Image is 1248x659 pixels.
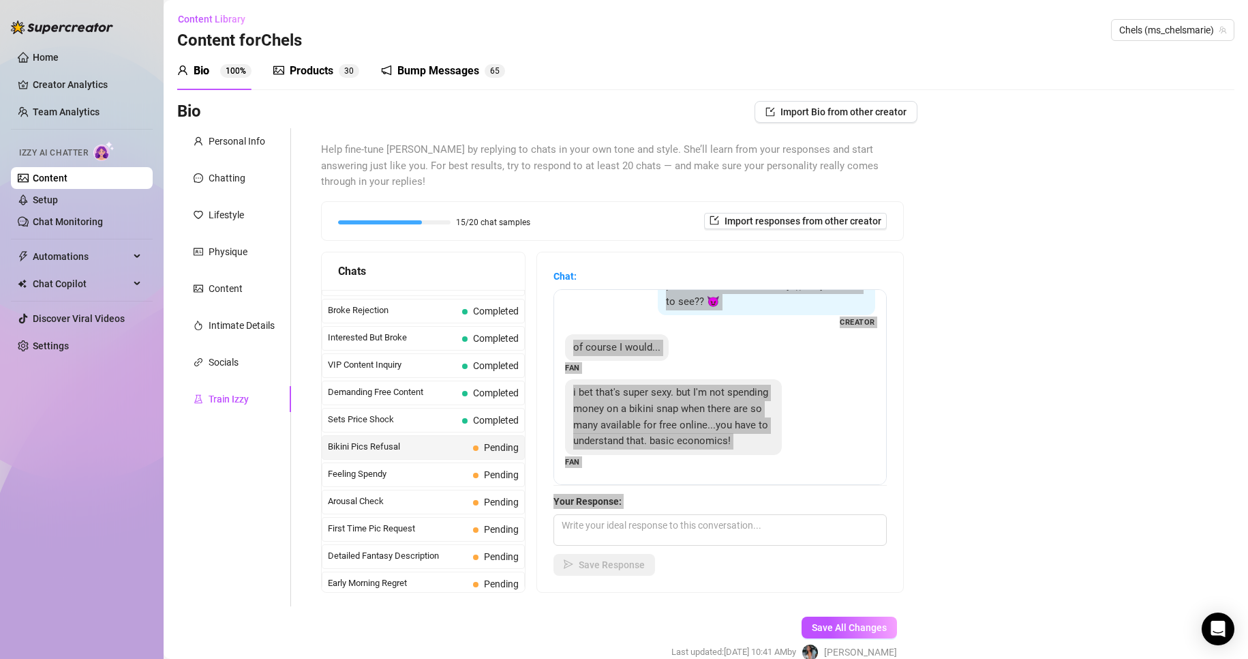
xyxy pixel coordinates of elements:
[473,387,519,398] span: Completed
[18,251,29,262] span: thunderbolt
[209,318,275,333] div: Intimate Details
[473,415,519,426] span: Completed
[194,247,203,257] span: idcard
[328,440,468,454] span: Bikini Pics Refusal
[484,551,519,562] span: Pending
[339,64,359,78] sup: 30
[93,141,115,161] img: AI Chatter
[209,244,247,259] div: Physique
[338,263,366,280] span: Chats
[18,279,27,289] img: Chat Copilot
[33,52,59,63] a: Home
[671,645,796,659] span: Last updated: [DATE] 10:41 AM by
[209,134,265,149] div: Personal Info
[33,106,100,117] a: Team Analytics
[328,385,457,399] span: Demanding Free Content
[473,360,519,371] span: Completed
[177,30,302,52] h3: Content for Chels
[765,107,775,117] span: import
[209,207,244,222] div: Lifestyle
[484,469,519,480] span: Pending
[209,281,243,296] div: Content
[484,524,519,535] span: Pending
[33,216,103,227] a: Chat Monitoring
[484,579,519,589] span: Pending
[209,171,245,186] div: Chatting
[328,549,468,563] span: Detailed Fantasy Description
[33,74,142,96] a: Creator Analytics
[1119,20,1226,40] span: Chels (ms_chelsmarie)
[273,65,284,76] span: picture
[209,355,239,370] div: Socials
[328,522,468,536] span: First Time Pic Request
[194,284,203,293] span: picture
[33,246,130,267] span: Automations
[349,66,354,76] span: 0
[194,173,203,183] span: message
[1219,26,1227,34] span: team
[725,216,881,226] span: Import responses from other creator
[1202,613,1234,645] div: Open Intercom Messenger
[220,64,252,78] sup: 100%
[328,467,468,481] span: Feeling Spendy
[328,304,457,317] span: Broke Rejection
[755,101,917,123] button: Import Bio from other creator
[381,65,392,76] span: notification
[328,358,457,372] span: VIP Content Inquiry
[397,63,479,79] div: Bump Messages
[490,66,495,76] span: 6
[565,456,580,468] span: Fan
[33,340,69,351] a: Settings
[495,66,500,76] span: 5
[484,442,519,453] span: Pending
[194,136,203,146] span: user
[456,218,530,226] span: 15/20 chat samples
[290,63,333,79] div: Products
[328,576,468,590] span: Early Morning Regret
[473,306,519,317] span: Completed
[812,622,887,633] span: Save All Changes
[209,392,249,407] div: Train Izzy
[704,213,887,229] button: Import responses from other creator
[177,8,256,30] button: Content Library
[802,617,897,639] button: Save All Changes
[194,210,203,220] span: heart
[484,497,519,508] span: Pending
[177,101,201,123] h3: Bio
[328,331,457,345] span: Interested But Broke
[780,106,907,117] span: Import Bio from other creator
[553,496,622,507] strong: Your Response:
[19,147,88,160] span: Izzy AI Chatter
[553,554,655,576] button: Save Response
[473,333,519,344] span: Completed
[194,394,203,404] span: experiment
[573,341,660,353] span: of course I would...
[328,495,468,508] span: Arousal Check
[344,66,349,76] span: 3
[553,271,577,282] strong: Chat:
[33,313,125,324] a: Discover Viral Videos
[565,362,580,374] span: Fan
[33,173,67,184] a: Content
[485,64,505,78] sup: 65
[178,14,245,25] span: Content Library
[194,63,209,79] div: Bio
[328,413,457,426] span: Sets Price Shock
[11,20,113,34] img: logo-BBDzfeDw.svg
[840,317,875,328] span: Creator
[321,142,904,190] span: Help fine-tune [PERSON_NAME] by replying to chats in your own tone and style. She’ll learn from y...
[33,194,58,205] a: Setup
[177,65,188,76] span: user
[194,357,203,367] span: link
[194,321,203,330] span: fire
[33,273,130,295] span: Chat Copilot
[710,216,719,225] span: import
[573,386,768,447] span: i bet that's super sexy. but I'm not spending money on a bikini snap when there are so many avail...
[666,263,861,308] span: Hahaha well it's a good thing I've been in perfect bikini weather lately ;)) do you want to see?? 😈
